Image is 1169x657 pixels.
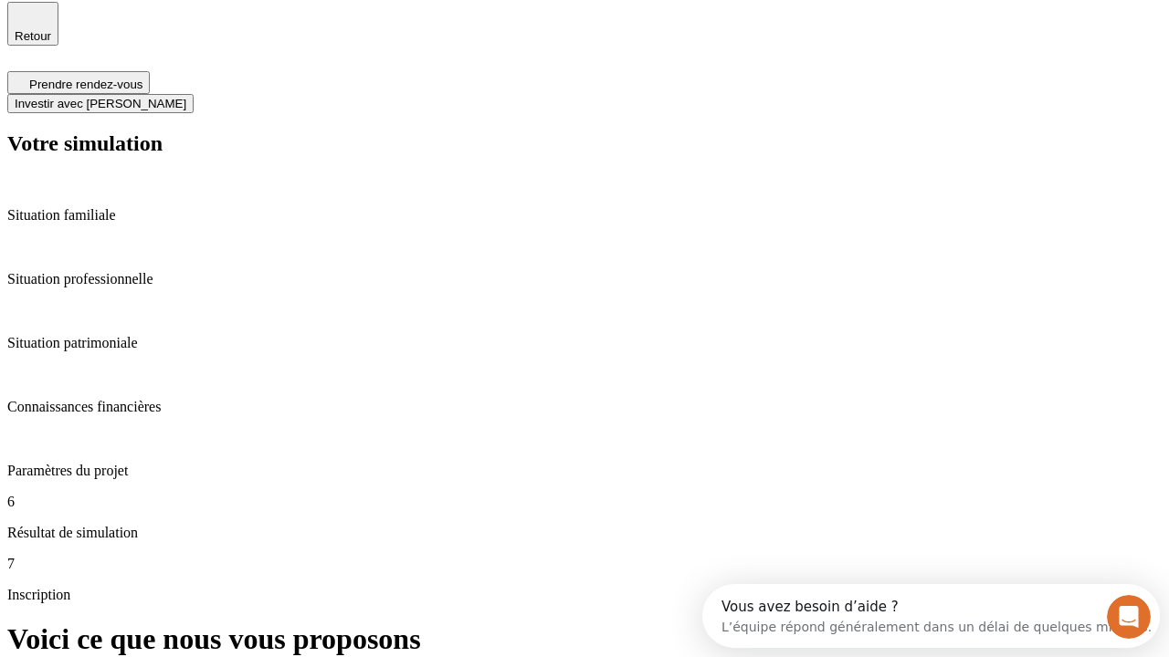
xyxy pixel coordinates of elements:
[7,335,1162,351] p: Situation patrimoniale
[7,71,150,94] button: Prendre rendez-vous
[7,587,1162,603] p: Inscription
[7,2,58,46] button: Retour
[19,16,449,30] div: Vous avez besoin d’aide ?
[7,207,1162,224] p: Situation familiale
[7,622,1162,656] h1: Voici ce que nous vous proposons
[7,399,1162,415] p: Connaissances financières
[7,7,503,57] div: Ouvrir le Messenger Intercom
[7,556,1162,572] p: 7
[7,94,194,113] button: Investir avec [PERSON_NAME]
[1107,595,1151,639] iframe: Intercom live chat
[15,29,51,43] span: Retour
[702,584,1160,648] iframe: Intercom live chat discovery launcher
[7,131,1162,156] h2: Votre simulation
[15,97,186,110] span: Investir avec [PERSON_NAME]
[7,463,1162,479] p: Paramètres du projet
[29,78,142,91] span: Prendre rendez-vous
[19,30,449,49] div: L’équipe répond généralement dans un délai de quelques minutes.
[7,271,1162,287] p: Situation professionnelle
[7,525,1162,541] p: Résultat de simulation
[7,494,1162,510] p: 6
